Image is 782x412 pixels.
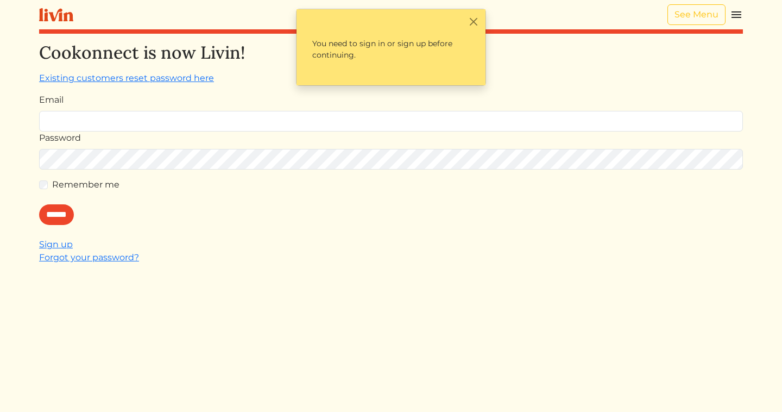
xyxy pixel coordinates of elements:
img: livin-logo-a0d97d1a881af30f6274990eb6222085a2533c92bbd1e4f22c21b4f0d0e3210c.svg [39,8,73,22]
h2: Cookonnect is now Livin! [39,42,743,63]
a: Sign up [39,239,73,249]
a: Forgot your password? [39,252,139,263]
img: menu_hamburger-cb6d353cf0ecd9f46ceae1c99ecbeb4a00e71ca567a856bd81f57e9d8c17bb26.svg [730,8,743,21]
label: Email [39,93,64,107]
a: Existing customers reset password here [39,73,214,83]
a: See Menu [667,4,726,25]
label: Password [39,132,81,145]
label: Remember me [52,178,119,191]
button: Close [468,16,479,27]
p: You need to sign in or sign up before continuing. [303,29,479,70]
